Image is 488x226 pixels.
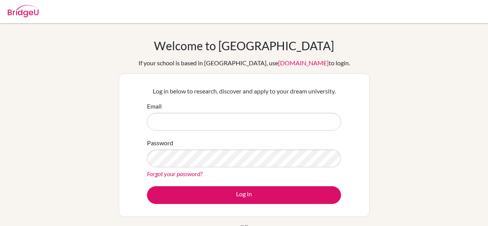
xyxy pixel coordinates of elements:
a: [DOMAIN_NAME] [278,59,329,66]
img: Bridge-U [8,5,39,17]
p: Log in below to research, discover and apply to your dream university. [147,87,341,96]
h1: Welcome to [GEOGRAPHIC_DATA] [154,39,334,53]
button: Log in [147,186,341,204]
div: If your school is based in [GEOGRAPHIC_DATA], use to login. [138,58,350,68]
label: Email [147,102,162,111]
label: Password [147,138,173,148]
a: Forgot your password? [147,170,203,177]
